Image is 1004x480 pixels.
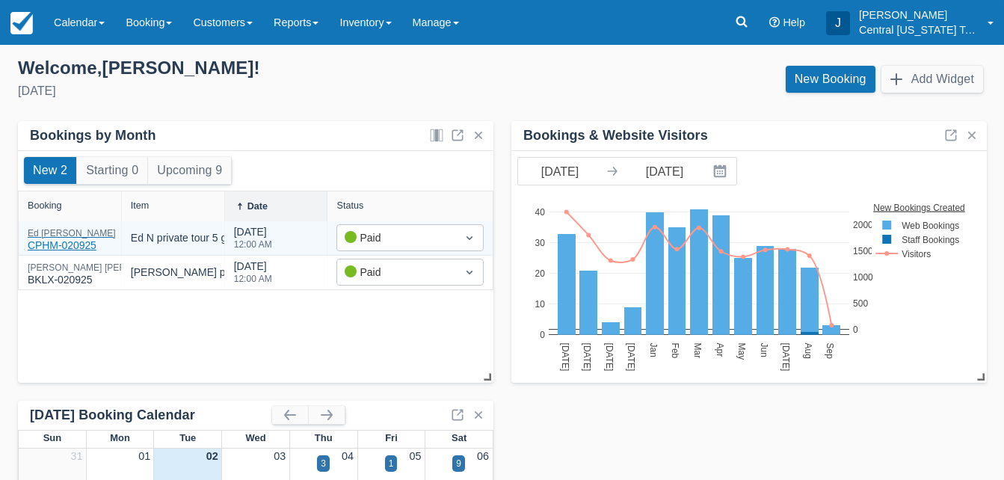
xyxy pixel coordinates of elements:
[234,259,272,292] div: [DATE]
[452,432,466,443] span: Sat
[10,12,33,34] img: checkfront-main-nav-mini-logo.png
[385,432,398,443] span: Fri
[345,230,449,246] div: Paid
[462,265,477,280] span: Dropdown icon
[28,263,179,288] div: BKLX-020925
[345,264,449,280] div: Paid
[234,240,272,249] div: 12:00 AM
[28,229,116,238] div: Ed [PERSON_NAME]
[336,200,363,211] div: Status
[769,17,780,28] i: Help
[18,57,490,79] div: Welcome , [PERSON_NAME] !
[247,201,268,212] div: Date
[30,127,156,144] div: Bookings by Month
[71,450,83,462] a: 31
[706,158,736,185] button: Interact with the calendar and add the check-in date for your trip.
[28,229,116,253] div: CPHM-020925
[148,157,231,184] button: Upcoming 9
[456,457,461,470] div: 9
[245,432,265,443] span: Wed
[783,16,805,28] span: Help
[462,230,477,245] span: Dropdown icon
[24,157,76,184] button: New 2
[234,224,272,258] div: [DATE]
[110,432,130,443] span: Mon
[874,202,966,212] text: New Bookings Created
[389,457,394,470] div: 1
[206,450,218,462] a: 02
[179,432,196,443] span: Tue
[518,158,602,185] input: Start Date
[18,82,490,100] div: [DATE]
[477,450,489,462] a: 06
[859,7,979,22] p: [PERSON_NAME]
[28,269,179,276] a: [PERSON_NAME] [PERSON_NAME]BKLX-020925
[43,432,61,443] span: Sun
[523,127,708,144] div: Bookings & Website Visitors
[131,200,150,211] div: Item
[859,22,979,37] p: Central [US_STATE] Tours
[234,274,272,283] div: 12:00 AM
[881,66,983,93] button: Add Widget
[131,265,357,280] div: [PERSON_NAME] private tour 10 guests [DATE]
[28,235,116,241] a: Ed [PERSON_NAME]CPHM-020925
[623,158,706,185] input: End Date
[409,450,421,462] a: 05
[321,457,326,470] div: 3
[315,432,333,443] span: Thu
[826,11,850,35] div: J
[274,450,286,462] a: 03
[342,450,354,462] a: 04
[28,263,179,272] div: [PERSON_NAME] [PERSON_NAME]
[28,200,62,211] div: Booking
[30,407,272,424] div: [DATE] Booking Calendar
[131,230,288,246] div: Ed N private tour 5 guests [DATE]
[138,450,150,462] a: 01
[77,157,147,184] button: Starting 0
[786,66,875,93] a: New Booking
